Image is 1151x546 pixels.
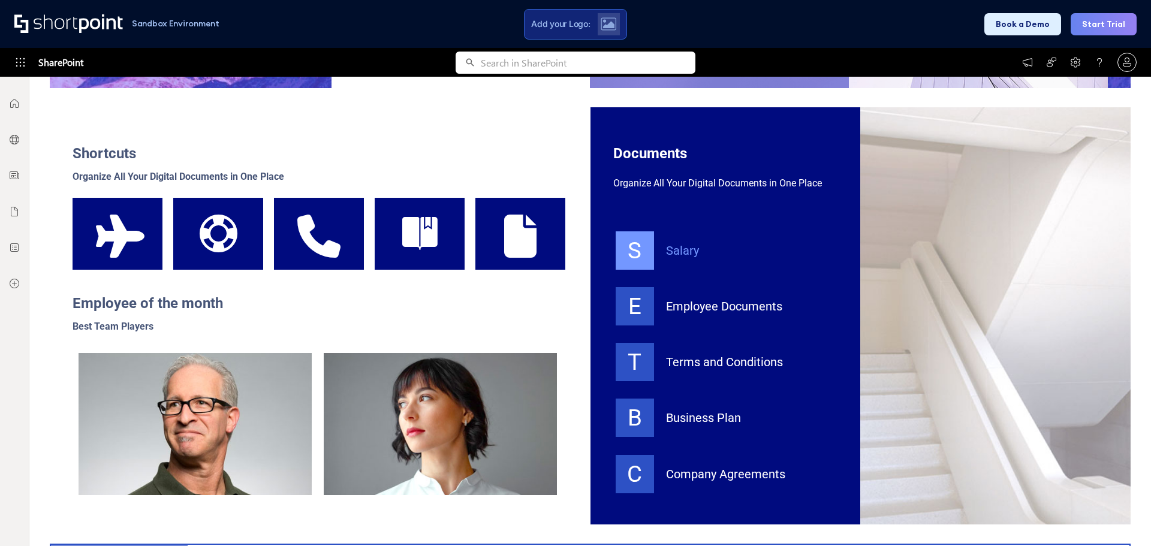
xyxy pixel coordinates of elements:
[666,353,835,371] div: Terms and Conditions
[132,20,219,27] h1: Sandbox Environment
[666,409,835,427] div: Business Plan
[666,465,835,483] div: Company Agreements
[73,295,223,312] span: Employee of the month
[666,297,835,315] div: Employee Documents
[38,48,83,77] span: SharePoint
[1071,13,1137,35] button: Start Trial
[1091,488,1151,546] iframe: Chat Widget
[984,13,1061,35] button: Book a Demo
[531,19,590,29] span: Add your Logo:
[613,177,822,189] span: Organize All Your Digital Documents in One Place
[601,17,616,31] img: Upload logo
[73,145,136,162] span: Shortcuts
[613,145,687,162] span: Documents
[666,242,835,260] div: Salary
[73,171,284,182] span: Organize All Your Digital Documents in One Place
[481,52,695,74] input: Search in SharePoint
[73,321,153,332] span: Best Team Players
